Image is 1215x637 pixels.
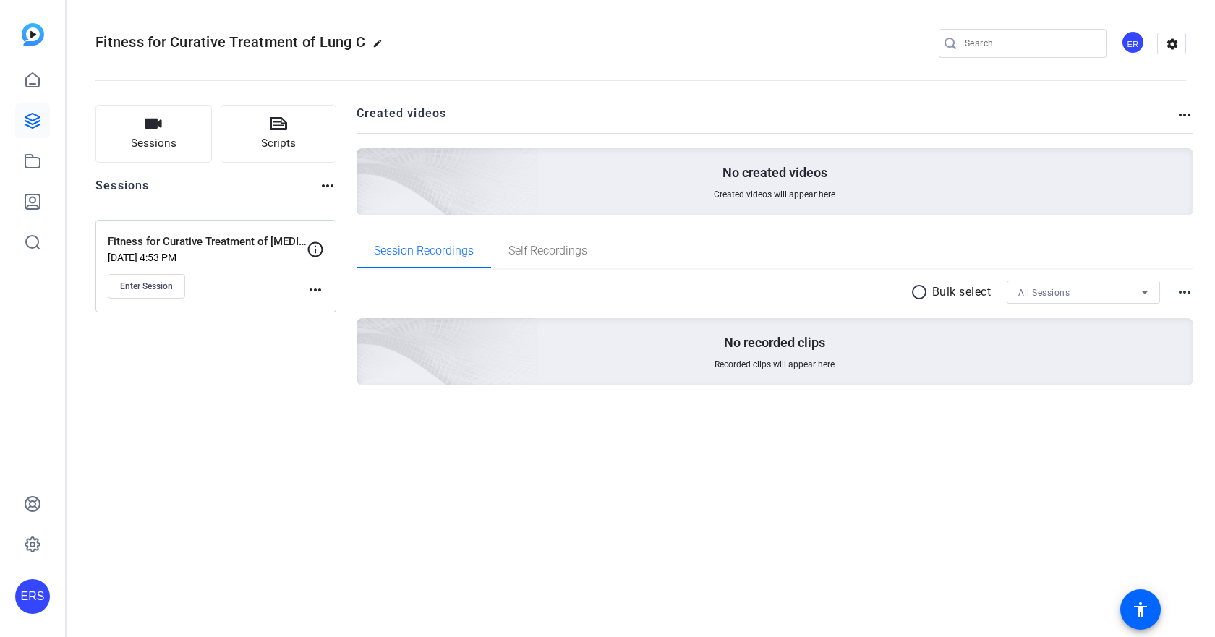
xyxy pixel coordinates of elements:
[261,135,296,152] span: Scripts
[120,281,173,292] span: Enter Session
[372,38,390,56] mat-icon: edit
[508,245,587,257] span: Self Recordings
[1132,601,1149,618] mat-icon: accessibility
[319,177,336,194] mat-icon: more_horiz
[911,283,932,301] mat-icon: radio_button_unchecked
[1018,288,1070,298] span: All Sessions
[131,135,176,152] span: Sessions
[15,579,50,614] div: ERS
[95,105,212,163] button: Sessions
[965,35,1095,52] input: Search
[95,33,365,51] span: Fitness for Curative Treatment of Lung C
[108,274,185,299] button: Enter Session
[108,234,307,250] p: Fitness for Curative Treatment of [MEDICAL_DATA] - Guidelines in Focus
[1176,283,1193,301] mat-icon: more_horiz
[357,105,1177,133] h2: Created videos
[724,334,825,351] p: No recorded clips
[195,5,540,319] img: Creted videos background
[307,281,324,299] mat-icon: more_horiz
[714,189,835,200] span: Created videos will appear here
[195,175,540,489] img: embarkstudio-empty-session.png
[722,164,827,181] p: No created videos
[95,177,150,205] h2: Sessions
[932,283,992,301] p: Bulk select
[1176,106,1193,124] mat-icon: more_horiz
[1158,33,1187,55] mat-icon: settings
[108,252,307,263] p: [DATE] 4:53 PM
[22,23,44,46] img: blue-gradient.svg
[1121,30,1145,54] div: ER
[1121,30,1146,56] ngx-avatar: European Respiratory Society
[221,105,337,163] button: Scripts
[715,359,835,370] span: Recorded clips will appear here
[374,245,474,257] span: Session Recordings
